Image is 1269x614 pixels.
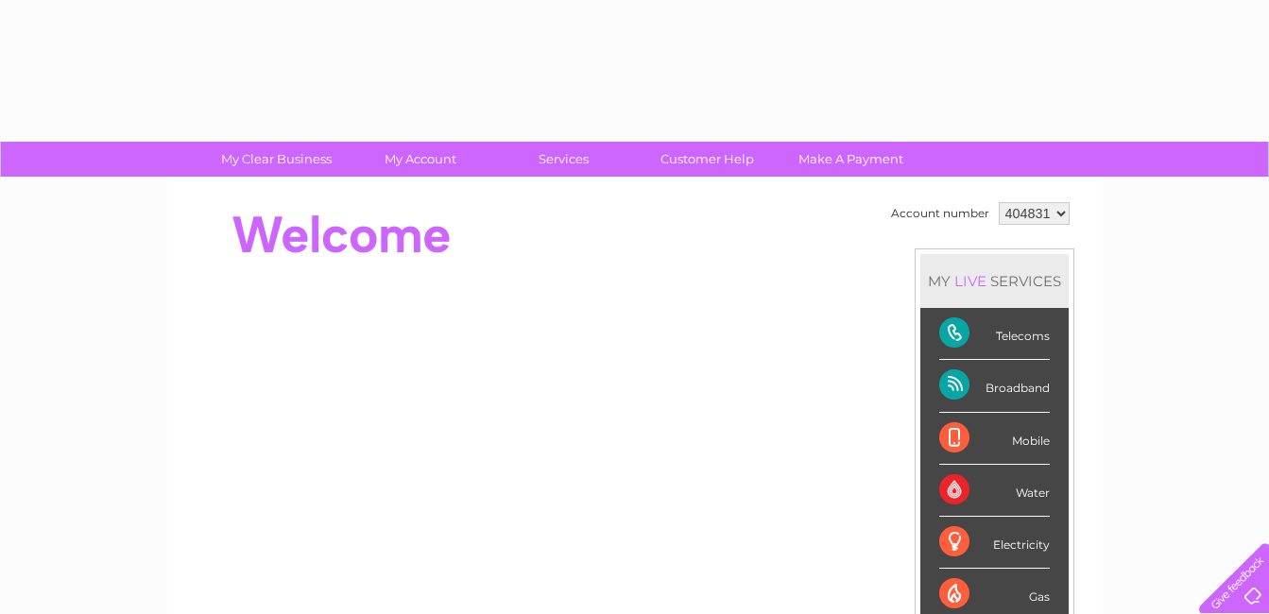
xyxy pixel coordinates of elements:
a: Services [486,142,642,177]
div: Mobile [939,413,1050,465]
div: Water [939,465,1050,517]
div: Telecoms [939,308,1050,360]
div: Broadband [939,360,1050,412]
a: My Clear Business [198,142,354,177]
a: My Account [342,142,498,177]
td: Account number [886,197,994,230]
div: Electricity [939,517,1050,569]
a: Make A Payment [773,142,929,177]
div: MY SERVICES [920,254,1069,308]
div: LIVE [951,272,990,290]
a: Customer Help [629,142,785,177]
